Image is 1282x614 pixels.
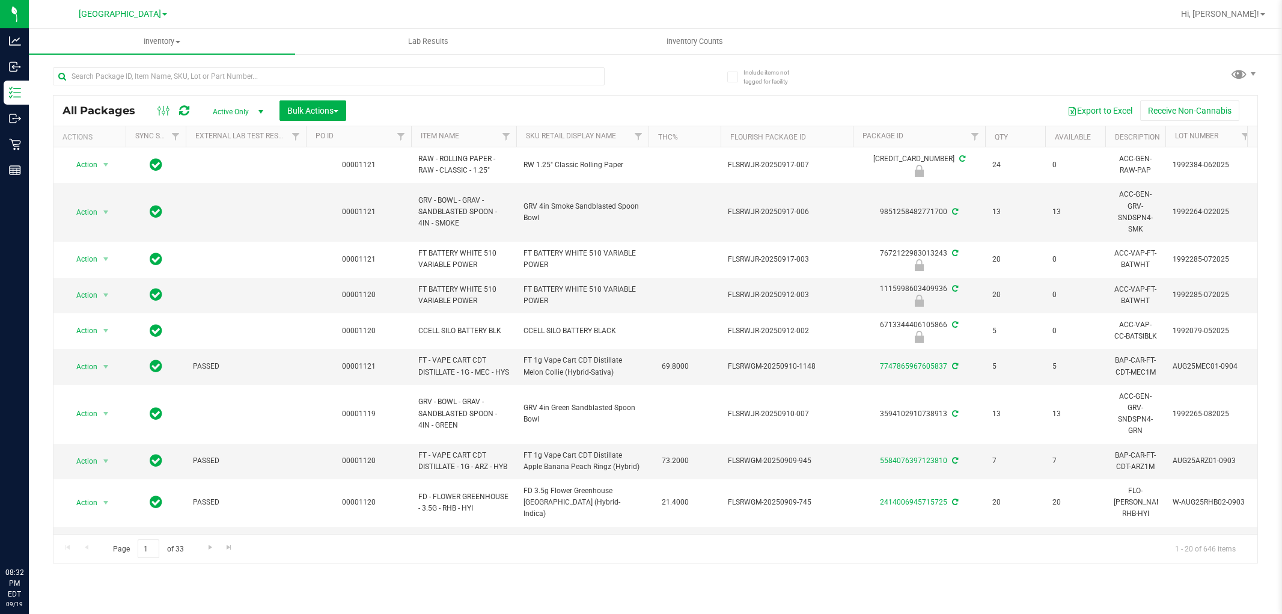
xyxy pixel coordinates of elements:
a: 00001121 [342,161,376,169]
a: Filter [496,126,516,147]
inline-svg: Reports [9,164,21,176]
a: 00001121 [342,255,376,263]
span: FLSRWJR-20250910-007 [728,408,846,420]
span: FD 3.5g Flower Greenhouse [GEOGRAPHIC_DATA] (Hybrid-Indica) [523,533,641,568]
span: CCELL SILO BATTERY BLK [418,325,509,337]
span: Action [66,358,98,375]
span: FLSRWGM-20250909-945 [728,455,846,467]
span: 0 [1052,159,1098,171]
span: select [99,453,114,470]
span: In Sync [150,156,162,173]
div: BAP-CAR-FT-CDT-ARZ1M [1113,449,1158,474]
span: Sync from Compliance System [950,207,958,216]
span: 0 [1052,325,1098,337]
button: Export to Excel [1060,100,1140,121]
a: Available [1055,133,1091,141]
a: Go to the next page [201,539,219,556]
a: Lab Results [295,29,561,54]
a: 5584076397123810 [880,456,947,465]
span: Action [66,322,98,339]
inline-svg: Inventory [9,87,21,99]
a: Package ID [862,132,903,140]
span: FD 3.5g Flower Greenhouse [GEOGRAPHIC_DATA] (Hybrid-Indica) [523,485,641,520]
span: Action [66,156,98,173]
span: 73.2000 [656,452,695,470]
span: select [99,322,114,339]
span: 24 [992,159,1038,171]
span: Inventory Counts [650,36,739,47]
span: FLSRWJR-20250917-006 [728,206,846,218]
span: 13 [1052,408,1098,420]
span: FLSRWJR-20250912-003 [728,289,846,301]
span: Hi, [PERSON_NAME]! [1181,9,1259,19]
a: Filter [1236,126,1256,147]
div: FLO-[PERSON_NAME]-RHB-HYI [1113,484,1158,521]
span: Sync from Compliance System [950,498,958,506]
div: BAP-CAR-FT-CDT-MEC1M [1113,354,1158,379]
a: Filter [629,126,649,147]
span: AUG25ARZ01-0903 [1173,455,1248,467]
span: GRV - BOWL - GRAV - SANDBLASTED SPOON - 4IN - SMOKE [418,195,509,230]
button: Bulk Actions [279,100,346,121]
span: RAW - ROLLING PAPER - RAW - CLASSIC - 1.25" [418,153,509,176]
span: Action [66,453,98,470]
div: 1115998603409936 [851,283,987,307]
a: PO ID [316,132,334,140]
span: Action [66,405,98,422]
a: Inventory Counts [561,29,828,54]
span: 1992285-072025 [1173,254,1248,265]
div: Newly Received [851,259,987,271]
span: Action [66,251,98,268]
a: Filter [166,126,186,147]
span: GRV 4in Smoke Sandblasted Spoon Bowl [523,201,641,224]
span: AUG25MEC01-0904 [1173,361,1248,372]
a: 00001121 [342,207,376,216]
span: 13 [992,408,1038,420]
span: 13 [992,206,1038,218]
a: THC% [658,133,678,141]
span: FD - FLOWER GREENHOUSE - 3.5G - RHB - HYI [418,491,509,514]
div: ACC-GEN-RAW-PAP [1113,152,1158,177]
span: 5 [992,325,1038,337]
span: 13 [1052,206,1098,218]
button: Receive Non-Cannabis [1140,100,1239,121]
span: 20 [992,497,1038,508]
span: All Packages [63,104,147,117]
div: Administrative Hold [851,295,987,307]
a: 00001121 [342,362,376,370]
span: [GEOGRAPHIC_DATA] [79,9,161,19]
span: FT BATTERY WHITE 510 VARIABLE POWER [523,284,641,307]
div: ACC-VAP-FT-BATWHT [1113,283,1158,308]
a: 2414006945715725 [880,498,947,506]
span: In Sync [150,452,162,469]
span: FT 1g Vape Cart CDT Distillate Apple Banana Peach Ringz (Hybrid) [523,450,641,473]
span: 1992264-022025 [1173,206,1248,218]
span: 69.8000 [656,358,695,375]
a: Filter [391,126,411,147]
div: ACC-GEN-GRV-SNDSPN4-SMK [1113,188,1158,236]
a: External Lab Test Result [195,132,290,140]
span: W-AUG25RHB02-0903 [1173,497,1248,508]
a: Sku Retail Display Name [526,132,616,140]
span: PASSED [193,455,299,467]
span: In Sync [150,286,162,303]
a: 00001120 [342,290,376,299]
span: Bulk Actions [287,106,338,115]
span: GRV - BOWL - GRAV - SANDBLASTED SPOON - 4IN - GREEN [418,396,509,431]
span: FT BATTERY WHITE 510 VARIABLE POWER [418,248,509,271]
a: Filter [965,126,985,147]
a: Lot Number [1175,132,1218,140]
a: Qty [995,133,1008,141]
span: select [99,251,114,268]
div: ACC-GEN-GRV-SNDSPN4-GRN [1113,390,1158,438]
span: select [99,204,114,221]
iframe: Resource center [12,518,48,554]
span: Sync from Compliance System [950,410,958,418]
span: FLSRWJR-20250917-003 [728,254,846,265]
span: 0 [1052,254,1098,265]
input: Search Package ID, Item Name, SKU, Lot or Part Number... [53,67,605,85]
a: Filter [286,126,306,147]
span: select [99,494,114,511]
span: 20 [992,254,1038,265]
span: 21.4000 [656,494,695,511]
